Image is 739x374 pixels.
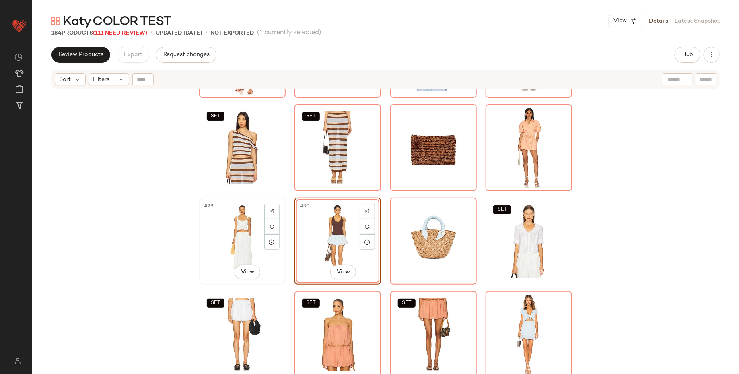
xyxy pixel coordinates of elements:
span: 184 [51,30,62,36]
img: svg%3e [365,209,370,214]
img: LOVF-WR369_V1.jpg [488,107,569,188]
img: svg%3e [365,224,370,229]
img: svg%3e [51,17,60,25]
span: Review Products [58,52,103,58]
button: SET [207,112,224,121]
img: SDER-WS1_V1.jpg [202,107,283,188]
img: KAYR-WY101_V1.jpg [393,200,474,282]
span: View [336,269,350,275]
button: SET [302,299,320,308]
button: SET [302,112,320,121]
div: Products [51,29,147,37]
button: SET [398,299,416,308]
span: Filters [93,75,110,84]
button: SET [207,299,224,308]
span: SET [210,300,220,306]
span: #29 [204,202,215,210]
button: Review Products [51,47,110,63]
img: svg%3e [270,224,274,229]
a: Details [649,17,668,25]
img: SDER-WQ1_V1.jpg [297,107,378,188]
span: #30 [299,202,311,210]
p: Not Exported [210,29,254,37]
span: • [205,28,207,38]
span: Hub [682,52,693,58]
img: svg%3e [270,209,274,214]
span: (111 Need Review) [93,30,147,36]
span: • [150,28,152,38]
span: SET [210,114,220,119]
img: svg%3e [14,53,23,61]
span: Sort [59,75,71,84]
img: RXJR-WS8_V1.jpg [488,200,569,282]
img: heart_red.DM2ytmEG.svg [11,18,27,34]
span: View [241,269,254,275]
span: Request changes [163,52,210,58]
span: SET [401,300,412,306]
button: View [330,265,356,279]
p: updated [DATE] [156,29,202,37]
img: CCLA-WY20_V1.jpg [393,107,474,188]
button: View [609,15,642,27]
button: Hub [675,47,700,63]
button: View [235,265,260,279]
button: SET [493,205,511,214]
span: (1 currently selected) [257,28,321,38]
img: svg%3e [10,358,25,364]
span: SET [497,207,507,213]
span: View [613,18,627,24]
img: HEAR-WD454_V1.jpg [202,200,283,282]
span: SET [306,300,316,306]
span: SET [306,114,316,119]
img: LOVF-WD4507_V1.jpg [297,200,378,282]
button: Request changes [156,47,216,63]
span: Katy COLOR TEST [63,14,172,30]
